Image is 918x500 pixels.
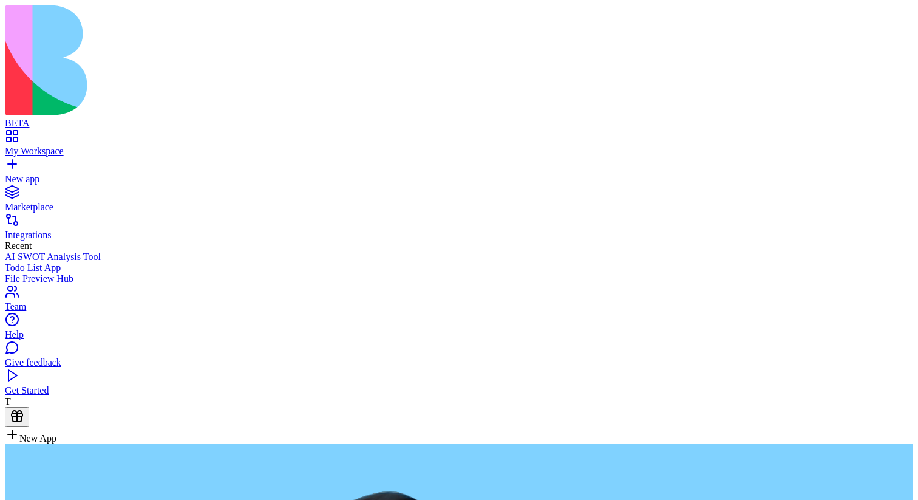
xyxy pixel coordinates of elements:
[5,301,913,312] div: Team
[5,191,913,213] a: Marketplace
[5,252,913,262] a: AI SWOT Analysis Tool
[5,230,913,241] div: Integrations
[5,5,493,115] img: logo
[5,273,913,284] a: File Preview Hub
[5,202,913,213] div: Marketplace
[5,329,913,340] div: Help
[5,374,913,396] a: Get Started
[5,357,913,368] div: Give feedback
[5,174,913,185] div: New app
[5,135,913,157] a: My Workspace
[5,241,32,251] span: Recent
[5,118,913,129] div: BETA
[5,385,913,396] div: Get Started
[5,346,913,368] a: Give feedback
[5,262,913,273] a: Todo List App
[5,107,913,129] a: BETA
[5,163,913,185] a: New app
[5,146,913,157] div: My Workspace
[5,290,913,312] a: Team
[5,219,913,241] a: Integrations
[5,396,11,406] span: T
[19,433,56,443] span: New App
[5,318,913,340] a: Help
